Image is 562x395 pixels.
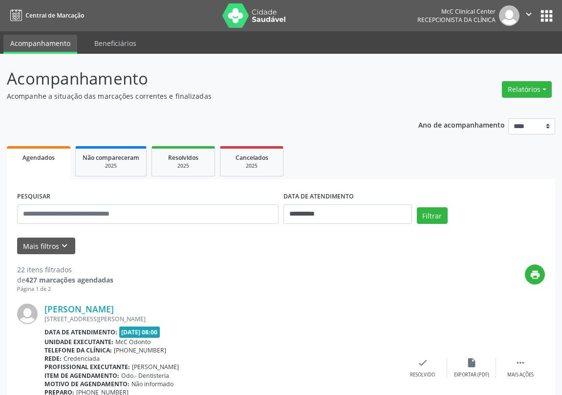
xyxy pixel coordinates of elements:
button: apps [538,7,555,24]
span: Agendados [22,154,55,162]
button: Filtrar [417,207,448,224]
i: insert_drive_file [466,357,477,368]
b: Profissional executante: [44,363,130,371]
a: Acompanhamento [3,35,77,54]
b: Telefone da clínica: [44,346,112,354]
div: de [17,275,113,285]
a: Beneficiários [87,35,143,52]
div: Mais ações [507,372,534,378]
span: Cancelados [236,154,268,162]
i:  [515,357,526,368]
a: Central de Marcação [7,7,84,23]
span: Não compareceram [83,154,139,162]
i: keyboard_arrow_down [59,241,70,251]
b: Rede: [44,354,62,363]
div: 22 itens filtrados [17,264,113,275]
label: DATA DE ATENDIMENTO [283,189,354,204]
b: Item de agendamento: [44,372,119,380]
b: Data de atendimento: [44,328,117,336]
label: PESQUISAR [17,189,50,204]
b: Unidade executante: [44,338,113,346]
div: 2025 [83,162,139,170]
span: Central de Marcação [25,11,84,20]
span: Não informado [131,380,173,388]
img: img [499,5,519,26]
i: check [417,357,428,368]
span: Odo.- Dentisteria [121,372,169,380]
span: Credenciada [64,354,100,363]
div: Exportar (PDF) [454,372,489,378]
button: Relatórios [502,81,552,98]
div: Resolvido [410,372,435,378]
span: [DATE] 08:00 [119,327,160,338]
button: Mais filtroskeyboard_arrow_down [17,238,75,255]
div: 2025 [227,162,276,170]
p: Acompanhamento [7,66,390,91]
button: print [525,264,545,285]
b: Motivo de agendamento: [44,380,130,388]
a: [PERSON_NAME] [44,304,114,314]
div: Página 1 de 2 [17,285,113,293]
div: McC Clinical Center [417,7,496,16]
span: Resolvidos [168,154,198,162]
strong: 427 marcações agendadas [25,275,113,285]
p: Ano de acompanhamento [418,118,505,131]
p: Acompanhe a situação das marcações correntes e finalizadas [7,91,390,101]
img: img [17,304,38,324]
span: [PHONE_NUMBER] [114,346,166,354]
span: [PERSON_NAME] [132,363,179,371]
span: Recepcionista da clínica [417,16,496,24]
span: McC Odonto [115,338,151,346]
i: print [530,269,540,280]
div: [STREET_ADDRESS][PERSON_NAME] [44,315,398,323]
i:  [523,9,534,20]
button:  [519,5,538,26]
div: 2025 [159,162,208,170]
